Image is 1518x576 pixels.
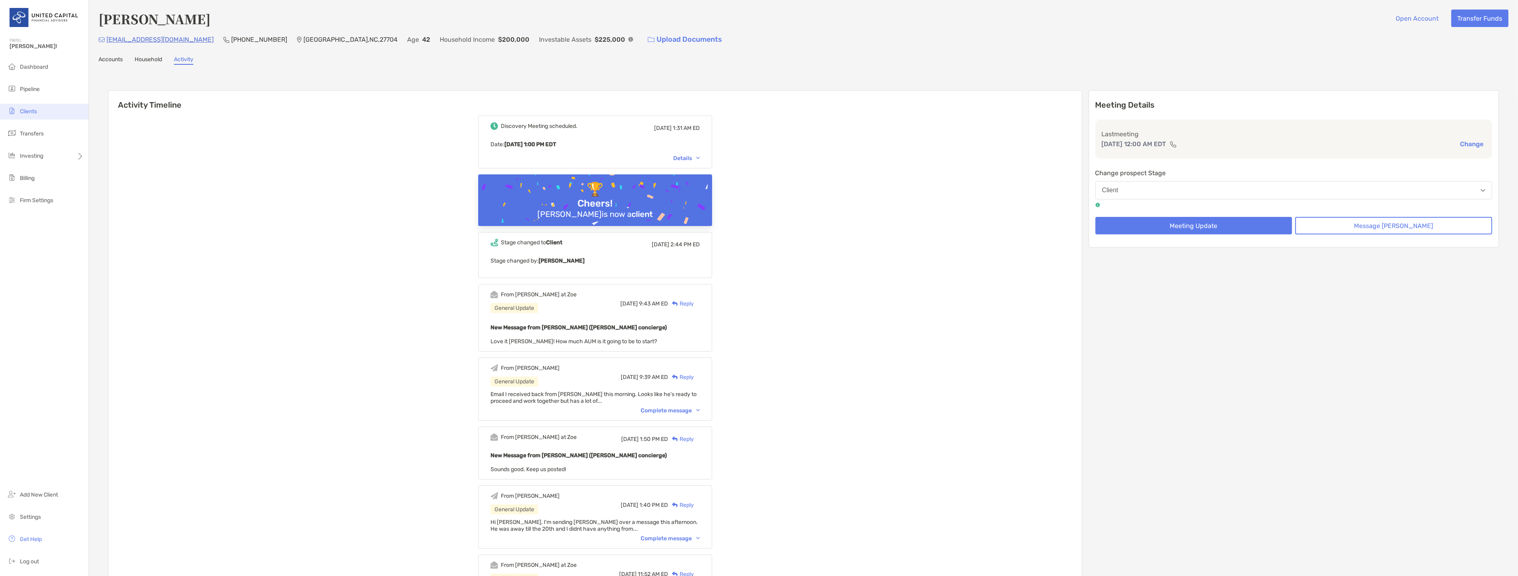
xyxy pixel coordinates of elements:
span: Dashboard [20,64,48,70]
div: Discovery Meeting scheduled. [501,123,577,130]
img: get-help icon [7,534,17,543]
img: add_new_client icon [7,489,17,499]
div: Complete message [641,407,700,414]
div: Stage changed to [501,239,562,246]
img: Reply icon [672,503,678,508]
div: Reply [668,435,694,443]
img: tooltip [1095,203,1100,207]
p: Date : [491,139,700,149]
img: Event icon [491,492,498,500]
span: Transfers [20,130,44,137]
div: Reply [668,501,694,509]
div: 🏆 [583,182,606,198]
div: Reply [668,300,694,308]
img: United Capital Logo [10,3,79,32]
b: New Message from [PERSON_NAME] ([PERSON_NAME] concierge) [491,324,667,331]
img: Reply icon [672,375,678,380]
div: Complete message [641,535,700,542]
a: Upload Documents [643,31,727,48]
span: Get Help [20,536,42,543]
p: Stage changed by: [491,256,700,266]
b: Client [546,239,562,246]
img: Reply icon [672,437,678,442]
div: [PERSON_NAME] is now a [534,209,656,219]
span: 9:39 AM ED [639,374,668,381]
img: Event icon [491,239,498,246]
button: Meeting Update [1095,217,1292,234]
h6: Activity Timeline [108,91,1082,110]
span: Investing [20,153,43,159]
img: Location Icon [297,37,302,43]
b: [DATE] 1:00 PM EDT [504,141,556,148]
img: Event icon [491,122,498,130]
span: Firm Settings [20,197,53,204]
img: Event icon [491,291,498,298]
span: Love it [PERSON_NAME]! How much AUM is it going to be to start? [491,338,657,345]
img: button icon [648,37,655,43]
img: clients icon [7,106,17,116]
img: Chevron icon [696,157,700,159]
div: General Update [491,377,538,387]
img: Event icon [491,364,498,372]
button: Transfer Funds [1451,10,1508,27]
img: Chevron icon [696,537,700,539]
p: Last meeting [1102,129,1486,139]
div: Client [1102,187,1118,194]
span: Hi [PERSON_NAME], I'm sending [PERSON_NAME] over a message this afternoon. He was away till the 2... [491,519,698,532]
b: New Message from [PERSON_NAME] ([PERSON_NAME] concierge) [491,452,667,459]
a: Household [135,56,162,65]
img: Reply icon [672,301,678,306]
img: pipeline icon [7,84,17,93]
span: [DATE] [654,125,672,131]
img: billing icon [7,173,17,182]
div: From [PERSON_NAME] [501,365,560,371]
span: [DATE] [621,374,638,381]
div: Reply [668,373,694,381]
p: Age [407,35,419,44]
button: Client [1095,181,1493,199]
img: firm-settings icon [7,195,17,205]
span: Clients [20,108,37,115]
div: Cheers! [574,198,616,209]
p: Change prospect Stage [1095,168,1493,178]
span: 2:44 PM ED [670,241,700,248]
div: General Update [491,504,538,514]
button: Open Account [1390,10,1445,27]
div: General Update [491,303,538,313]
p: $225,000 [595,35,625,44]
a: Accounts [98,56,123,65]
button: Message [PERSON_NAME] [1295,217,1492,234]
h4: [PERSON_NAME] [98,10,211,28]
b: client [632,209,653,219]
div: From [PERSON_NAME] at Zoe [501,291,577,298]
img: Confetti [478,174,712,243]
p: [EMAIL_ADDRESS][DOMAIN_NAME] [106,35,214,44]
img: Event icon [491,561,498,569]
p: [DATE] 12:00 AM EDT [1102,139,1167,149]
img: logout icon [7,556,17,566]
span: 1:50 PM ED [640,436,668,443]
span: [DATE] [621,436,639,443]
img: communication type [1170,141,1177,147]
div: From [PERSON_NAME] [501,493,560,499]
div: From [PERSON_NAME] at Zoe [501,562,577,568]
img: dashboard icon [7,62,17,71]
b: [PERSON_NAME] [539,257,585,264]
img: transfers icon [7,128,17,138]
span: 1:31 AM ED [673,125,700,131]
img: Chevron icon [696,409,700,412]
p: Household Income [440,35,495,44]
span: [DATE] [652,241,669,248]
span: Settings [20,514,41,520]
span: Billing [20,175,35,182]
p: Meeting Details [1095,100,1493,110]
p: [PHONE_NUMBER] [231,35,287,44]
img: Info Icon [628,37,633,42]
div: From [PERSON_NAME] at Zoe [501,434,577,441]
img: Open dropdown arrow [1481,189,1485,192]
img: investing icon [7,151,17,160]
button: Change [1458,140,1486,148]
span: [DATE] [621,502,638,508]
p: 42 [422,35,430,44]
span: Email I received back from [PERSON_NAME] this morning. Looks like he's ready to proceed and work ... [491,391,697,404]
